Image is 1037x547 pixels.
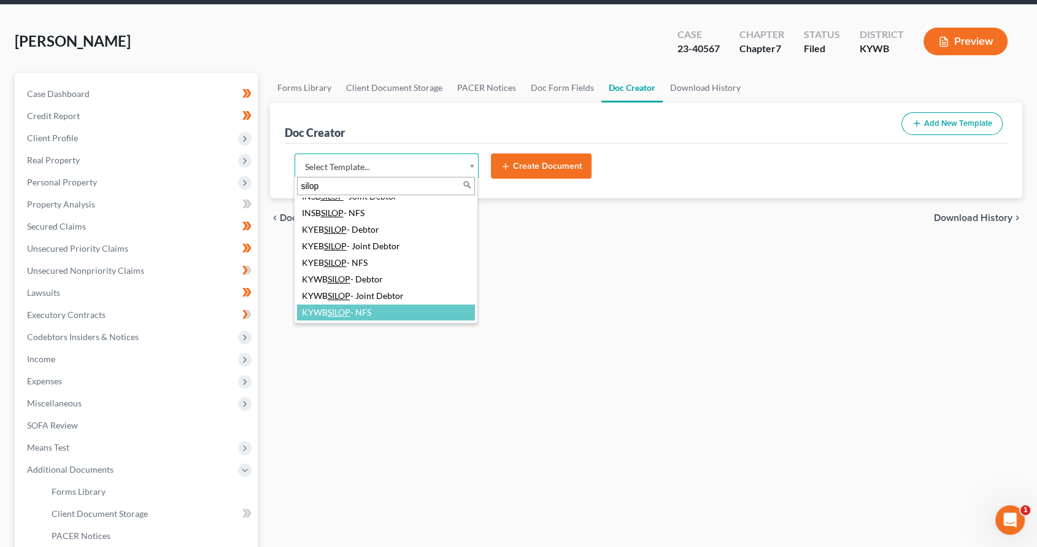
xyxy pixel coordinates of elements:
div: KYEB - NFS [297,255,475,271]
iframe: Intercom live chat [995,505,1025,535]
span: SILOP [320,191,343,201]
span: SILOP [327,307,350,317]
span: SILOP [323,241,346,251]
div: INSB - NFS [297,205,475,222]
span: SILOP [323,224,346,235]
div: KYWB - Debtor [297,271,475,288]
div: KYWB - Joint Debtor [297,288,475,305]
span: SILOP [327,290,350,301]
span: SILOP [327,274,350,284]
span: 1 [1020,505,1030,515]
span: SILOP [323,257,346,268]
span: SILOP [320,208,343,218]
div: KYWB - NFS [297,305,475,321]
div: KYEB - Debtor [297,222,475,238]
div: KYEB - Joint Debtor [297,238,475,255]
